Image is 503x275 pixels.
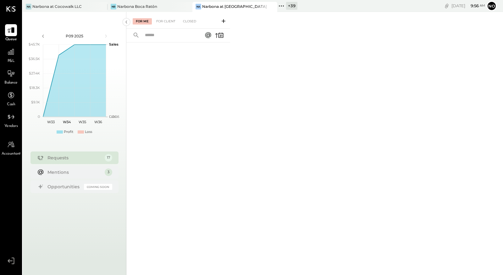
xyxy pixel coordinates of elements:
span: Vendors [4,124,18,129]
text: W35 [79,120,86,124]
a: Queue [0,24,22,42]
div: Mentions [47,169,102,175]
a: Accountant [0,139,22,157]
span: P&L [8,58,15,64]
div: Requests [47,155,102,161]
text: 0 [38,114,40,119]
div: Na [26,4,31,9]
div: For Me [133,18,152,25]
div: For Client [153,18,179,25]
div: Narbona at Cocowalk LLC [32,4,82,9]
a: Balance [0,68,22,86]
span: Accountant [2,151,21,157]
div: [DATE] [451,3,485,9]
text: $45.7K [29,42,40,47]
a: Vendors [0,111,22,129]
div: Closed [180,18,199,25]
text: $36.5K [29,57,40,61]
div: NB [111,4,116,9]
a: P&L [0,46,22,64]
div: Loss [85,129,92,135]
div: Narbona Boca Ratōn [117,4,157,9]
span: Balance [4,80,18,86]
text: W33 [47,120,55,124]
text: Sales [109,42,119,47]
div: + 39 [286,2,297,10]
div: Na [196,4,201,9]
button: No [487,1,497,11]
a: Cash [0,89,22,107]
div: Narbona at [GEOGRAPHIC_DATA] LLC [202,4,268,9]
div: Profit [64,129,73,135]
text: $27.4K [29,71,40,75]
text: Labor [109,114,119,119]
div: copy link [444,3,450,9]
text: $18.3K [29,85,40,90]
div: Opportunities [47,184,81,190]
text: W36 [94,120,102,124]
div: P09 2025 [48,33,101,39]
div: 17 [105,154,112,162]
span: Cash [7,102,15,107]
span: Queue [5,37,17,42]
div: 3 [105,168,112,176]
text: W34 [63,120,71,124]
text: $9.1K [31,100,40,104]
div: Coming Soon [84,184,112,190]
